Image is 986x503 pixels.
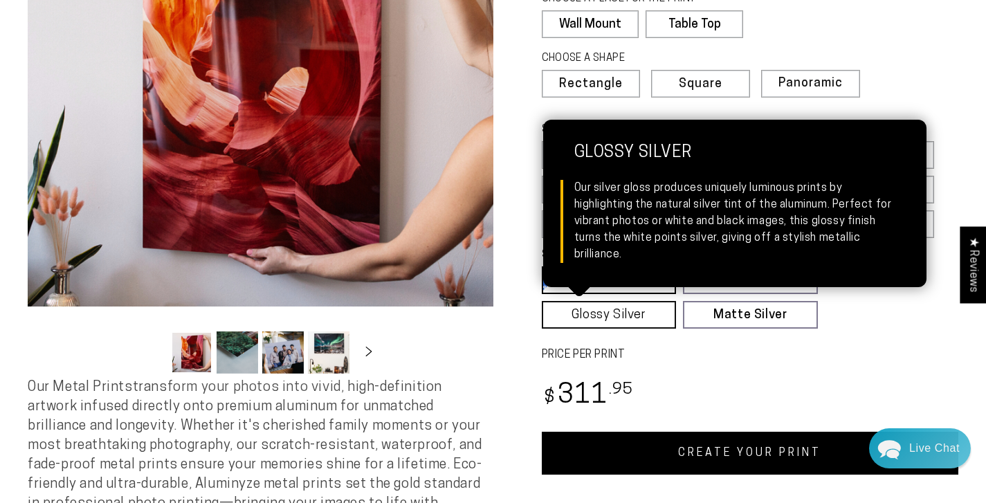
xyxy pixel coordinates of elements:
div: Chat widget toggle [869,428,971,468]
button: Load image 3 in gallery view [262,331,304,374]
span: Panoramic [778,77,843,90]
legend: CHOOSE A SHAPE [542,51,733,66]
button: Slide left [136,337,167,367]
span: $ [544,389,556,408]
label: Wall Mount [542,10,639,38]
div: Click to open Judge.me floating reviews tab [960,226,986,303]
a: Glossy White [542,266,677,294]
label: Table Top [646,10,743,38]
label: PRICE PER PRINT [542,347,959,363]
button: Load image 1 in gallery view [171,331,212,374]
div: Our silver gloss produces uniquely luminous prints by highlighting the natural silver tint of the... [574,180,895,263]
label: 10x20 [542,176,616,203]
a: Glossy Silver [542,301,677,329]
strong: Glossy Silver [574,144,895,180]
button: Load image 4 in gallery view [308,331,349,374]
bdi: 311 [542,383,634,410]
a: Matte Silver [683,301,818,329]
a: CREATE YOUR PRINT [542,432,959,475]
legend: SELECT A SIZE [542,122,787,138]
legend: SELECT A FINISH [542,248,787,263]
span: Rectangle [559,78,623,91]
label: 20x40 [542,210,616,238]
div: Contact Us Directly [909,428,960,468]
span: Square [679,78,722,91]
sup: .95 [609,382,634,398]
button: Slide right [354,337,384,367]
label: 5x7 [542,141,616,169]
button: Load image 2 in gallery view [217,331,258,374]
